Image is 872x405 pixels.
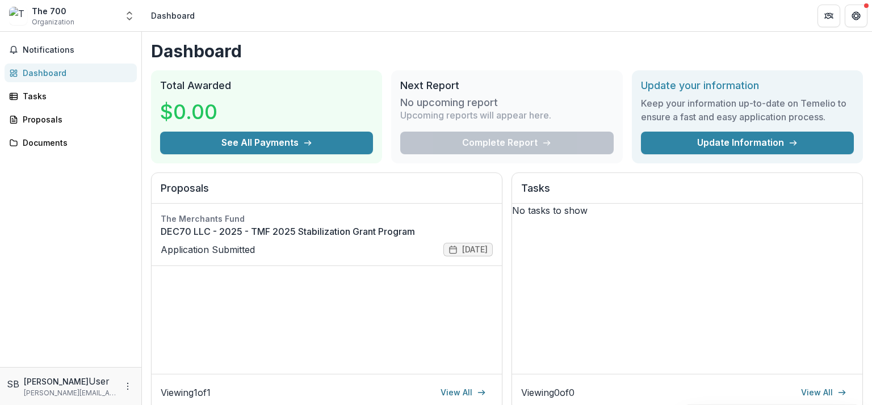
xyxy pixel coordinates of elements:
[512,204,862,217] p: No tasks to show
[23,137,128,149] div: Documents
[521,182,853,204] h2: Tasks
[434,383,493,402] a: View All
[151,10,195,22] div: Dashboard
[794,383,853,402] a: View All
[9,7,27,25] img: The 700
[161,182,493,204] h2: Proposals
[161,386,211,399] p: Viewing 1 of 1
[5,110,137,129] a: Proposals
[89,374,110,388] p: User
[160,96,217,127] h3: $0.00
[23,113,128,125] div: Proposals
[24,388,116,398] p: [PERSON_NAME][EMAIL_ADDRESS][DOMAIN_NAME]
[5,64,137,82] a: Dashboard
[121,5,137,27] button: Open entity switcher
[32,5,74,17] div: The 700
[151,41,863,61] h1: Dashboard
[5,133,137,152] a: Documents
[23,67,128,79] div: Dashboard
[521,386,575,399] p: Viewing 0 of 0
[845,5,867,27] button: Get Help
[641,79,854,92] h2: Update your information
[121,379,135,393] button: More
[32,17,74,27] span: Organization
[817,5,840,27] button: Partners
[641,96,854,124] h3: Keep your information up-to-date on Temelio to ensure a fast and easy application process.
[400,96,498,109] h3: No upcoming report
[23,90,128,102] div: Tasks
[641,132,854,154] a: Update Information
[24,376,89,387] p: [PERSON_NAME]
[5,87,137,106] a: Tasks
[7,377,19,391] div: Sean Butler-Galliera
[160,132,373,154] button: See All Payments
[161,225,493,238] a: DEC70 LLC - 2025 - TMF 2025 Stabilization Grant Program
[400,79,613,92] h2: Next Report
[160,79,373,92] h2: Total Awarded
[23,45,132,55] span: Notifications
[5,41,137,59] button: Notifications
[146,7,199,24] nav: breadcrumb
[400,108,551,122] p: Upcoming reports will appear here.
